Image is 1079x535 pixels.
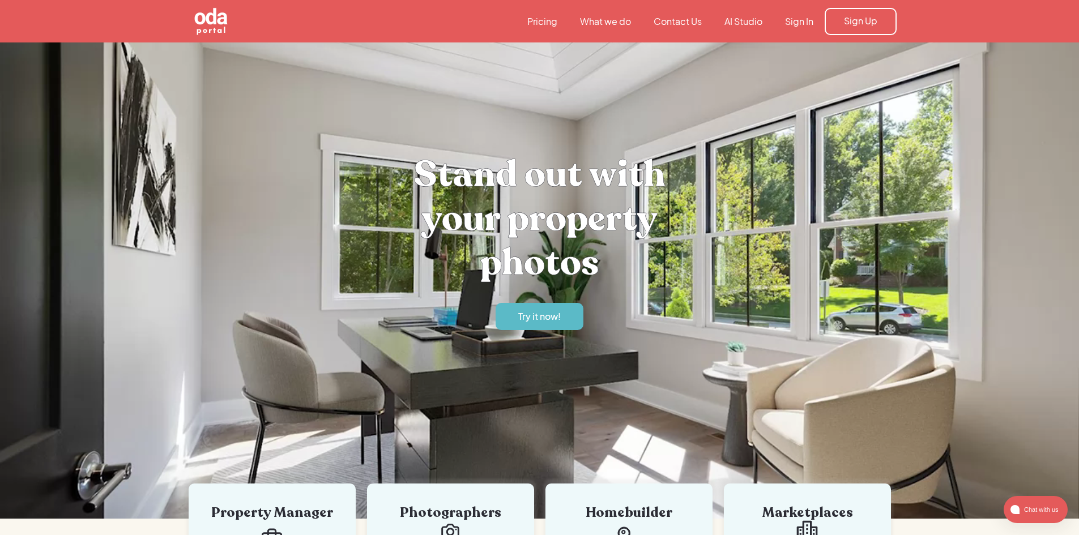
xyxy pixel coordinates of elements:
div: Photographers [384,506,517,520]
div: Try it now! [518,310,561,323]
div: Homebuilder [562,506,696,520]
a: Sign Up [825,8,897,35]
div: Marketplaces [741,506,874,520]
div: Property Manager [206,506,339,520]
a: Try it now! [496,303,583,330]
a: home [183,7,291,36]
span: Chat with us [1020,503,1061,516]
h1: Stand out with your property photos [370,152,710,285]
a: AI Studio [713,15,774,28]
button: atlas-launcher [1004,496,1068,523]
div: Sign Up [844,15,877,27]
a: What we do [569,15,642,28]
a: Pricing [516,15,569,28]
a: Sign In [774,15,825,28]
a: Contact Us [642,15,713,28]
